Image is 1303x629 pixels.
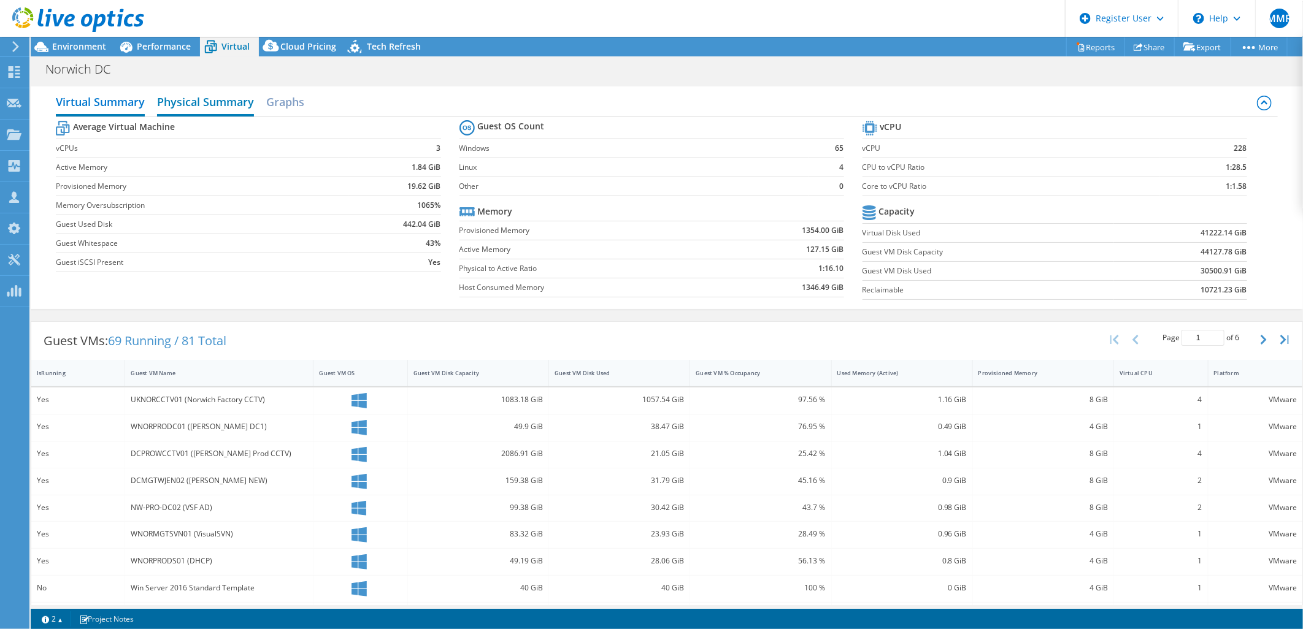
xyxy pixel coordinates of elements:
[56,199,348,212] label: Memory Oversubscription
[37,369,104,377] div: IsRunning
[863,265,1114,277] label: Guest VM Disk Used
[836,142,844,154] b: 65
[131,527,307,541] div: WNORMGTSVN01 (VisualSVN)
[413,447,543,460] div: 2086.91 GiB
[880,121,902,133] b: vCPU
[459,281,724,294] label: Host Consumed Memory
[56,142,348,154] label: vCPUs
[863,142,1159,154] label: vCPU
[319,369,386,377] div: Guest VM OS
[413,369,528,377] div: Guest VM Disk Capacity
[1163,330,1239,346] span: Page of
[1120,447,1202,460] div: 4
[459,161,809,173] label: Linux
[280,40,336,52] span: Cloud Pricing
[555,554,684,568] div: 28.06 GiB
[131,447,307,460] div: DCPROWCCTV01 ([PERSON_NAME] Prod CCTV)
[879,205,915,218] b: Capacity
[56,161,348,173] label: Active Memory
[137,40,191,52] span: Performance
[1120,554,1202,568] div: 1
[1120,501,1202,514] div: 2
[413,393,543,406] div: 1083.18 GiB
[1214,447,1297,460] div: VMware
[131,554,307,568] div: WNORPRODS01 (DHCP)
[478,205,513,218] b: Memory
[1066,37,1125,56] a: Reports
[37,447,119,460] div: Yes
[429,256,441,269] b: Yes
[56,218,348,231] label: Guest Used Disk
[426,237,441,250] b: 43%
[1182,330,1224,346] input: jump to page
[978,369,1093,377] div: Provisioned Memory
[696,474,825,487] div: 45.16 %
[413,420,543,433] div: 49.9 GiB
[1226,180,1247,193] b: 1:1.58
[1214,554,1297,568] div: VMware
[1174,37,1231,56] a: Export
[413,501,543,514] div: 99.38 GiB
[840,161,844,173] b: 4
[56,237,348,250] label: Guest Whitespace
[555,393,684,406] div: 1057.54 GiB
[1214,420,1297,433] div: VMware
[131,369,293,377] div: Guest VM Name
[802,224,844,237] b: 1354.00 GiB
[837,554,967,568] div: 0.8 GiB
[1234,142,1247,154] b: 228
[555,527,684,541] div: 23.93 GiB
[840,180,844,193] b: 0
[437,142,441,154] b: 3
[1235,332,1239,343] span: 6
[131,420,307,433] div: WNORPRODC01 ([PERSON_NAME] DC1)
[1201,227,1247,239] b: 41222.14 GiB
[978,554,1108,568] div: 4 GiB
[52,40,106,52] span: Environment
[221,40,250,52] span: Virtual
[1226,161,1247,173] b: 1:28.5
[33,611,71,627] a: 2
[1214,527,1297,541] div: VMware
[863,246,1114,258] label: Guest VM Disk Capacity
[696,420,825,433] div: 76.95 %
[1201,284,1247,296] b: 10721.23 GiB
[131,474,307,487] div: DCMGTWJEN02 ([PERSON_NAME] NEW)
[837,447,967,460] div: 1.04 GiB
[108,332,226,349] span: 69 Running / 81 Total
[418,199,441,212] b: 1065%
[412,161,441,173] b: 1.84 GiB
[1120,420,1202,433] div: 1
[459,224,724,237] label: Provisioned Memory
[37,420,119,433] div: Yes
[459,243,724,256] label: Active Memory
[696,581,825,595] div: 100 %
[1120,581,1202,595] div: 1
[555,447,684,460] div: 21.05 GiB
[555,501,684,514] div: 30.42 GiB
[73,121,175,133] b: Average Virtual Machine
[978,420,1108,433] div: 4 GiB
[837,474,967,487] div: 0.9 GiB
[837,420,967,433] div: 0.49 GiB
[459,142,809,154] label: Windows
[1214,581,1297,595] div: VMware
[1120,474,1202,487] div: 2
[413,527,543,541] div: 83.32 GiB
[1201,265,1247,277] b: 30500.91 GiB
[131,581,307,595] div: Win Server 2016 Standard Template
[978,393,1108,406] div: 8 GiB
[56,180,348,193] label: Provisioned Memory
[696,393,825,406] div: 97.56 %
[555,369,669,377] div: Guest VM Disk Used
[555,420,684,433] div: 38.47 GiB
[404,218,441,231] b: 442.04 GiB
[459,180,809,193] label: Other
[978,474,1108,487] div: 8 GiB
[266,90,304,114] h2: Graphs
[555,581,684,595] div: 40 GiB
[863,284,1114,296] label: Reclaimable
[408,180,441,193] b: 19.62 GiB
[37,581,119,595] div: No
[37,527,119,541] div: Yes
